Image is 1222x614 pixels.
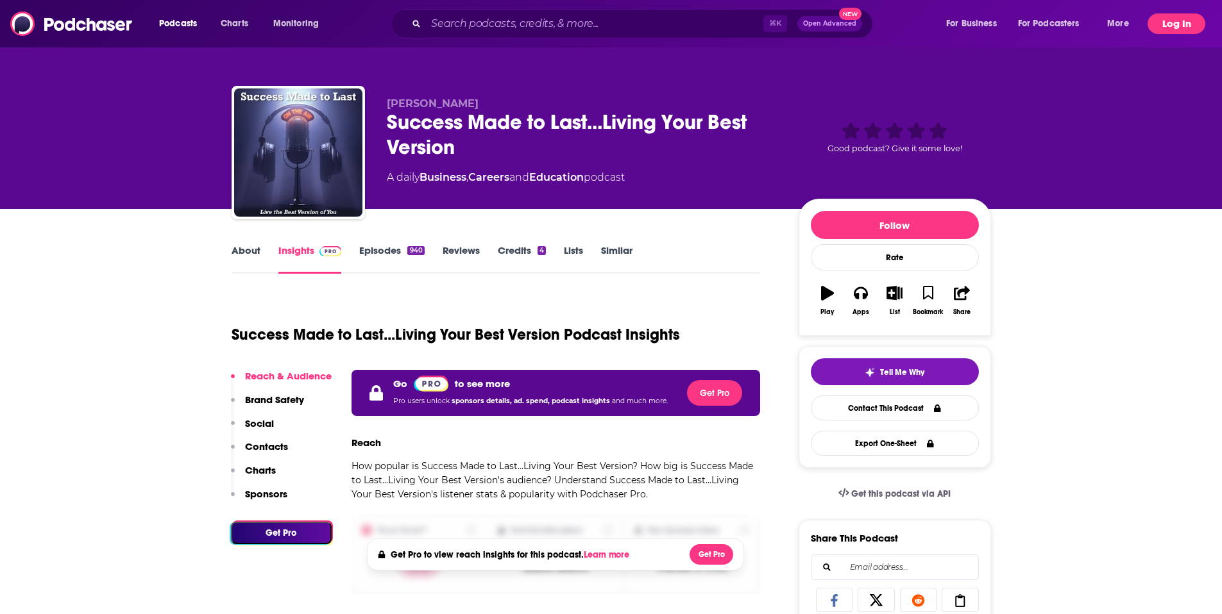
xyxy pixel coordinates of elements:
[811,554,979,580] div: Search followers
[414,376,449,392] img: Podchaser Pro
[890,308,900,316] div: List
[946,15,997,33] span: For Business
[601,244,632,274] a: Similar
[858,588,895,612] a: Share on X/Twitter
[816,588,853,612] a: Share on Facebook
[822,555,968,579] input: Email address...
[937,13,1013,34] button: open menu
[690,544,733,565] button: Get Pro
[1018,15,1080,33] span: For Podcasters
[231,464,276,488] button: Charts
[10,12,133,36] img: Podchaser - Follow, Share and Rate Podcasts
[391,549,632,560] h4: Get Pro to view reach insights for this podcast.
[232,244,260,274] a: About
[839,8,862,20] span: New
[468,171,509,183] a: Careers
[231,417,274,441] button: Social
[564,244,583,274] a: Lists
[811,431,979,456] button: Export One-Sheet
[913,308,943,316] div: Bookmark
[245,440,288,452] p: Contacts
[150,13,214,34] button: open menu
[803,21,856,27] span: Open Advanced
[853,308,869,316] div: Apps
[212,13,256,34] a: Charts
[529,171,584,183] a: Education
[407,246,424,255] div: 940
[912,278,945,324] button: Bookmark
[319,246,342,256] img: Podchaser Pro
[799,97,991,177] div: Good podcast? Give it some love!
[387,170,625,185] div: A daily podcast
[393,392,668,411] p: Pro users unlock and much more.
[687,380,742,406] button: Get Pro
[811,358,979,385] button: tell me why sparkleTell Me Why
[393,378,407,390] p: Go
[245,464,276,476] p: Charts
[231,488,287,511] button: Sponsors
[509,171,529,183] span: and
[584,550,632,560] button: Learn more
[273,15,319,33] span: Monitoring
[414,375,449,392] a: Pro website
[953,308,971,316] div: Share
[443,244,480,274] a: Reviews
[245,417,274,429] p: Social
[865,367,875,378] img: tell me why sparkle
[900,588,937,612] a: Share on Reddit
[1098,13,1145,34] button: open menu
[811,244,979,270] div: Rate
[231,522,332,544] button: Get Pro
[159,15,197,33] span: Podcasts
[538,246,546,255] div: 4
[359,244,424,274] a: Episodes940
[498,244,546,274] a: Credits4
[264,13,335,34] button: open menu
[245,488,287,500] p: Sponsors
[942,588,979,612] a: Copy Link
[245,394,304,406] p: Brand Safety
[234,88,362,217] img: Success Made to Last...Living Your Best Version
[811,395,979,420] a: Contact This Podcast
[828,478,962,510] a: Get this podcast via API
[1010,13,1098,34] button: open menu
[452,397,612,405] span: sponsors details, ad. spend, podcast insights
[851,488,951,499] span: Get this podcast via API
[811,532,898,544] h3: Share This Podcast
[231,394,304,417] button: Brand Safety
[844,278,878,324] button: Apps
[945,278,978,324] button: Share
[811,211,979,239] button: Follow
[245,370,332,382] p: Reach & Audience
[231,440,288,464] button: Contacts
[878,278,911,324] button: List
[827,144,962,153] span: Good podcast? Give it some love!
[426,13,763,34] input: Search podcasts, credits, & more...
[820,308,834,316] div: Play
[221,15,248,33] span: Charts
[455,378,510,390] p: to see more
[387,97,479,110] span: [PERSON_NAME]
[811,278,844,324] button: Play
[763,15,787,32] span: ⌘ K
[352,459,761,501] p: How popular is Success Made to Last...Living Your Best Version? How big is Success Made to Last.....
[466,171,468,183] span: ,
[797,16,862,31] button: Open AdvancedNew
[403,9,885,38] div: Search podcasts, credits, & more...
[278,244,342,274] a: InsightsPodchaser Pro
[1107,15,1129,33] span: More
[1148,13,1205,34] button: Log In
[420,171,466,183] a: Business
[232,325,680,344] h1: Success Made to Last...Living Your Best Version Podcast Insights
[231,370,332,394] button: Reach & Audience
[880,367,924,378] span: Tell Me Why
[352,436,381,449] h3: Reach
